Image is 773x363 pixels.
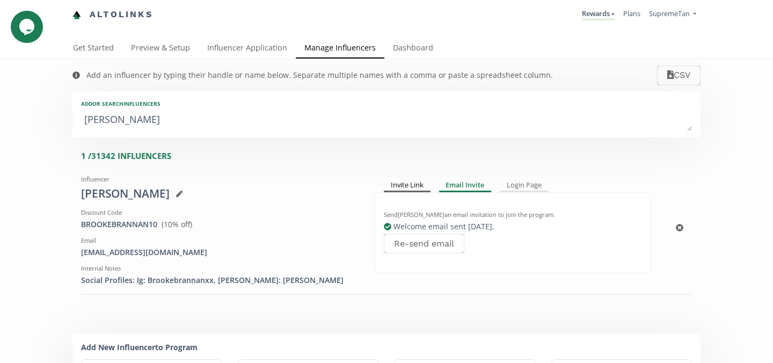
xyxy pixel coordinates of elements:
[296,38,384,60] a: Manage Influencers
[81,175,358,184] div: Influencer
[81,236,358,245] div: Email
[657,66,701,85] button: CSV
[81,208,358,217] div: Discount Code
[384,221,641,232] div: Welcome email sent [DATE] .
[162,219,192,229] span: ( 10 % off)
[81,342,198,352] strong: Add New Influencer to Program
[81,275,358,286] div: Social Profiles: Ig: Brookebrannanxx, [PERSON_NAME]: [PERSON_NAME]
[384,234,464,253] button: Re-send email
[384,210,641,219] div: Send [PERSON_NAME] an email invitation to join the program.
[582,9,615,20] a: Rewards
[81,247,358,258] div: [EMAIL_ADDRESS][DOMAIN_NAME]
[384,38,442,60] a: Dashboard
[64,38,122,60] a: Get Started
[81,186,358,202] div: [PERSON_NAME]
[81,150,701,162] div: 1 / 31342 INFLUENCERS
[86,70,553,81] div: Add an influencer by typing their handle or name below. Separate multiple names with a comma or p...
[11,11,45,43] iframe: chat widget
[649,9,696,21] a: SupremeTan
[81,110,692,131] textarea: [PERSON_NAME]
[72,6,153,24] a: Altolinks
[81,264,358,273] div: Internal Notes
[649,9,690,18] span: SupremeTan
[439,179,492,192] div: Email Invite
[623,9,640,18] a: Plans
[81,219,157,229] a: BROOKEBRANNAN10
[500,179,549,192] div: Login Page
[199,38,296,60] a: Influencer Application
[122,38,199,60] a: Preview & Setup
[81,100,692,107] div: Add or search INFLUENCERS
[72,11,81,19] img: favicon-32x32.png
[384,179,431,192] div: Invite Link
